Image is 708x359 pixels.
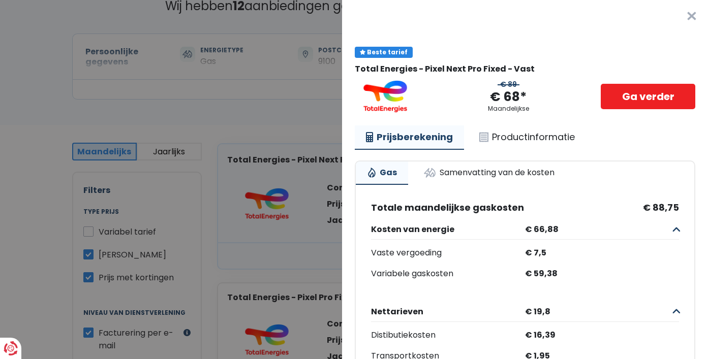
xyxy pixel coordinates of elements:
[355,64,695,74] div: Total Energies - Pixel Next Pro Fixed - Vast
[356,161,408,185] a: Gas
[371,302,679,322] button: Nettarieven € 19,8
[355,125,464,150] a: Prijsberekening
[521,307,671,316] span: € 19,8
[371,202,524,213] span: Totale maandelijkse gaskosten
[490,89,527,106] div: € 68*
[468,125,586,149] a: Productinformatie
[488,105,529,112] div: Maandelijkse
[371,307,521,316] span: Nettarieven
[371,246,525,260] div: Vaste vergoeding
[412,161,566,184] a: Samenvatting van de kosten
[525,267,679,281] div: € 59,38
[371,267,525,281] div: Variabele gaskosten
[371,219,679,240] button: Kosten van energie € 66,88
[525,328,679,343] div: € 16,39
[521,224,671,234] span: € 66,88
[355,80,416,113] img: Total-Energies
[371,224,521,234] span: Kosten van energie
[498,80,519,89] div: € 89
[525,246,679,260] div: € 7,5
[355,47,413,58] div: Beste tarief
[601,84,695,109] a: Ga verder
[643,202,679,213] span: € 88,75
[371,328,525,343] div: Distibutiekosten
